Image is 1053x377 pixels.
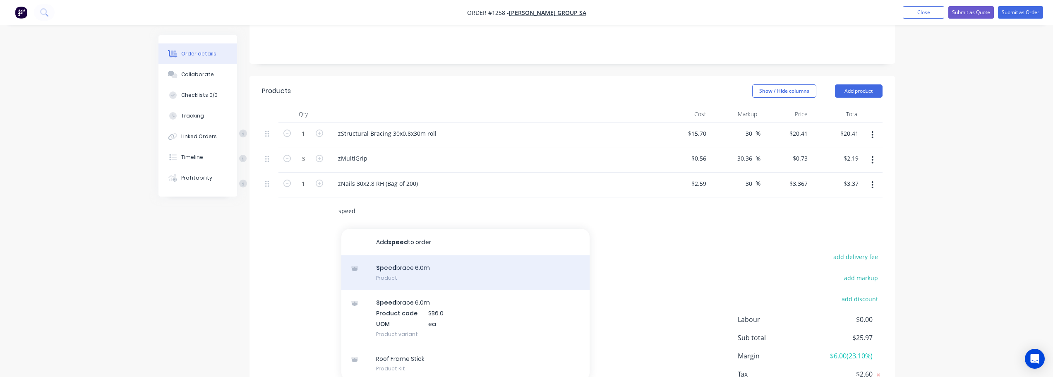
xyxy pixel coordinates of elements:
[181,91,218,99] div: Checklists 0/0
[738,315,811,324] span: Labour
[998,6,1043,19] button: Submit as Order
[181,133,217,140] div: Linked Orders
[278,106,328,122] div: Qty
[331,127,443,139] div: zStructural Bracing 30x0.8x30m roll
[659,106,710,122] div: Cost
[948,6,994,19] button: Submit as Quote
[158,64,237,85] button: Collaborate
[756,179,760,188] span: %
[903,6,944,19] button: Close
[158,43,237,64] button: Order details
[756,154,760,163] span: %
[158,168,237,188] button: Profitability
[840,272,883,283] button: add markup
[181,154,203,161] div: Timeline
[181,71,214,78] div: Collaborate
[341,229,590,255] button: Addspeedto order
[338,202,504,219] input: Start typing to add a product...
[829,251,883,262] button: add delivery fee
[835,84,883,98] button: Add product
[158,126,237,147] button: Linked Orders
[158,85,237,106] button: Checklists 0/0
[15,6,27,19] img: Factory
[467,9,509,17] span: Order #1258 -
[158,106,237,126] button: Tracking
[811,351,872,361] span: $6.00 ( 23.10 %)
[181,174,212,182] div: Profitability
[710,106,760,122] div: Markup
[756,129,760,138] span: %
[509,9,586,17] a: [PERSON_NAME] Group SA
[738,333,811,343] span: Sub total
[811,106,862,122] div: Total
[760,106,811,122] div: Price
[181,50,216,58] div: Order details
[1025,349,1045,369] div: Open Intercom Messenger
[158,147,237,168] button: Timeline
[811,333,872,343] span: $25.97
[752,84,816,98] button: Show / Hide columns
[738,351,811,361] span: Margin
[811,315,872,324] span: $0.00
[181,112,204,120] div: Tracking
[837,293,883,305] button: add discount
[331,152,374,164] div: zMultiGrip
[331,178,425,190] div: zNails 30x2.8 RH (Bag of 200)
[262,86,291,96] div: Products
